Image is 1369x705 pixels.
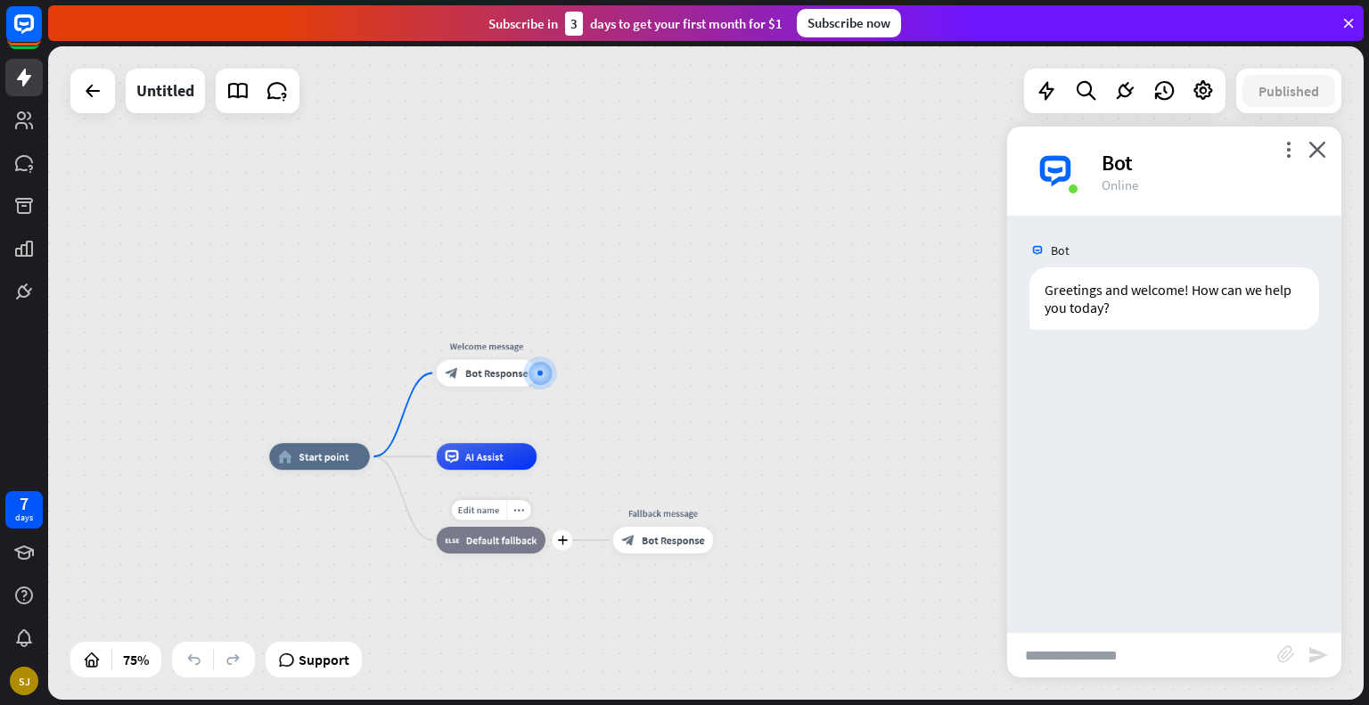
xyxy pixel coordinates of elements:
[513,505,524,515] i: more_horiz
[466,534,537,547] span: Default fallback
[565,12,583,36] div: 3
[1280,141,1297,158] i: more_vert
[1242,75,1335,107] button: Published
[797,9,901,37] div: Subscribe now
[5,491,43,529] a: 7 days
[299,645,349,674] span: Support
[14,7,68,61] button: Open LiveChat chat widget
[642,534,705,547] span: Bot Response
[603,507,724,521] div: Fallback message
[427,340,547,353] div: Welcome message
[1102,149,1320,176] div: Bot
[278,450,292,463] i: home_2
[1308,644,1329,666] i: send
[488,12,783,36] div: Subscribe in days to get your first month for $1
[10,667,38,695] div: SJ
[465,450,504,463] span: AI Assist
[1277,645,1295,663] i: block_attachment
[1102,176,1320,193] div: Online
[446,534,460,547] i: block_fallback
[446,366,459,380] i: block_bot_response
[15,512,33,524] div: days
[458,504,500,517] span: Edit name
[1308,141,1326,158] i: close
[1029,267,1319,330] div: Greetings and welcome! How can we help you today?
[557,536,567,545] i: plus
[118,645,154,674] div: 75%
[299,450,348,463] span: Start point
[20,496,29,512] div: 7
[1051,242,1070,258] span: Bot
[622,534,635,547] i: block_bot_response
[465,366,529,380] span: Bot Response
[136,69,194,113] div: Untitled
